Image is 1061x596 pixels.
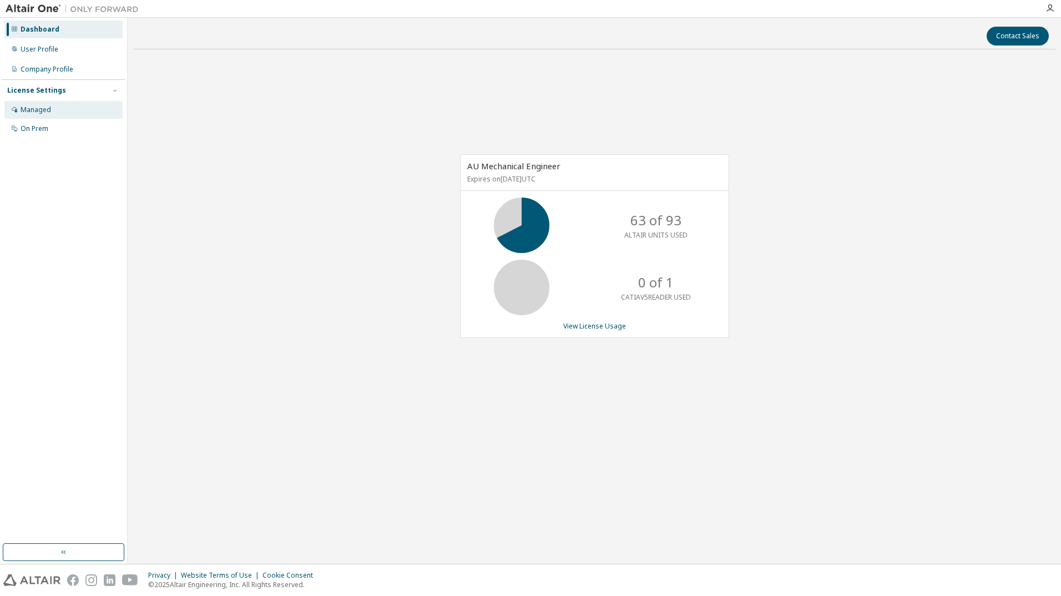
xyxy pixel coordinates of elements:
[987,27,1049,46] button: Contact Sales
[563,321,626,331] a: View License Usage
[467,174,719,184] p: Expires on [DATE] UTC
[21,25,59,34] div: Dashboard
[21,105,51,114] div: Managed
[85,574,97,586] img: instagram.svg
[21,124,48,133] div: On Prem
[122,574,138,586] img: youtube.svg
[3,574,60,586] img: altair_logo.svg
[467,160,560,171] span: AU Mechanical Engineer
[262,571,320,580] div: Cookie Consent
[181,571,262,580] div: Website Terms of Use
[621,292,691,302] p: CATIAV5READER USED
[638,273,674,292] p: 0 of 1
[104,574,115,586] img: linkedin.svg
[67,574,79,586] img: facebook.svg
[6,3,144,14] img: Altair One
[624,230,688,240] p: ALTAIR UNITS USED
[148,571,181,580] div: Privacy
[630,211,681,230] p: 63 of 93
[7,86,66,95] div: License Settings
[21,45,58,54] div: User Profile
[21,65,73,74] div: Company Profile
[148,580,320,589] p: © 2025 Altair Engineering, Inc. All Rights Reserved.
